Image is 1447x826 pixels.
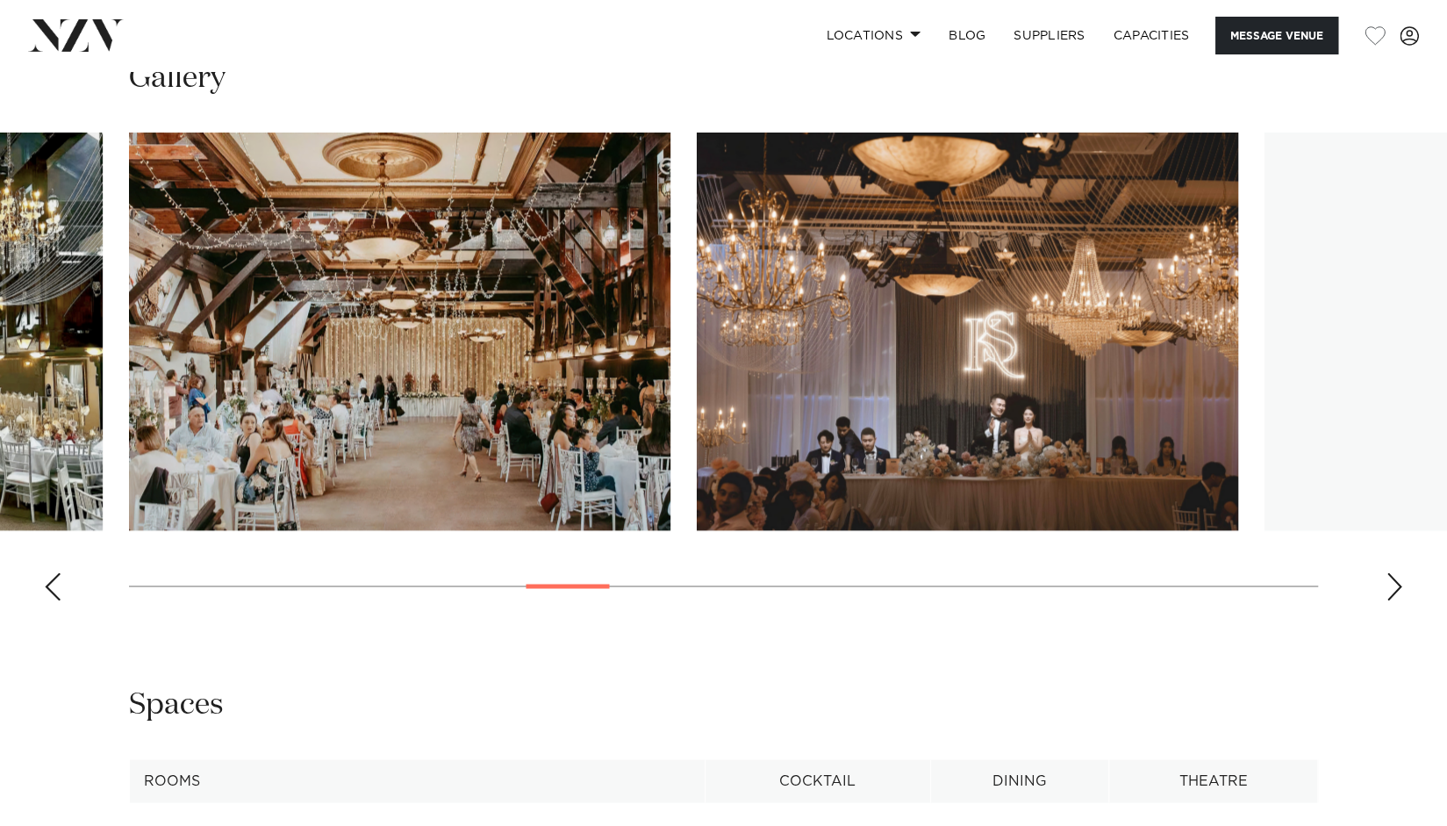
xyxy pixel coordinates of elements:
[999,17,1099,54] a: SUPPLIERS
[130,759,706,802] th: Rooms
[129,685,224,724] h2: Spaces
[812,17,935,54] a: Locations
[28,19,124,51] img: nzv-logo.png
[930,759,1109,802] th: Dining
[935,17,999,54] a: BLOG
[1109,759,1318,802] th: Theatre
[697,133,1238,530] swiper-slide: 12 / 30
[1100,17,1204,54] a: Capacities
[129,133,670,530] swiper-slide: 11 / 30
[1215,17,1338,54] button: Message Venue
[705,759,930,802] th: Cocktail
[129,59,226,98] h2: Gallery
